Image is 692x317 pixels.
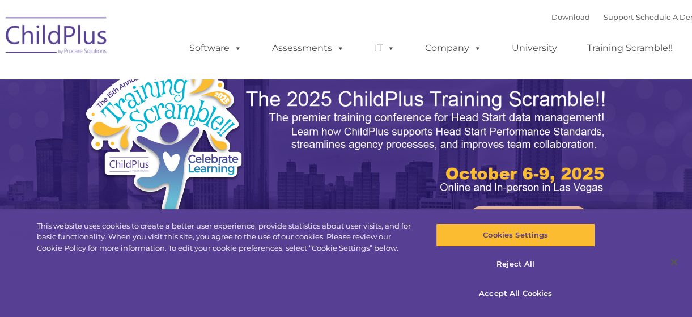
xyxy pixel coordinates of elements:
a: Training Scramble!! [576,37,684,60]
a: Download [551,12,590,22]
button: Cookies Settings [436,223,595,247]
button: Accept All Cookies [436,282,595,306]
span: Last name [155,75,189,83]
a: University [500,37,568,60]
span: Phone number [155,121,203,130]
button: Reject All [436,253,595,277]
a: IT [363,37,406,60]
a: Software [178,37,253,60]
div: This website uses cookies to create a better user experience, provide statistics about user visit... [37,221,415,254]
a: Learn More [470,206,587,237]
a: Assessments [261,37,356,60]
a: Support [604,12,634,22]
button: Close [661,250,686,274]
a: Company [414,37,493,60]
